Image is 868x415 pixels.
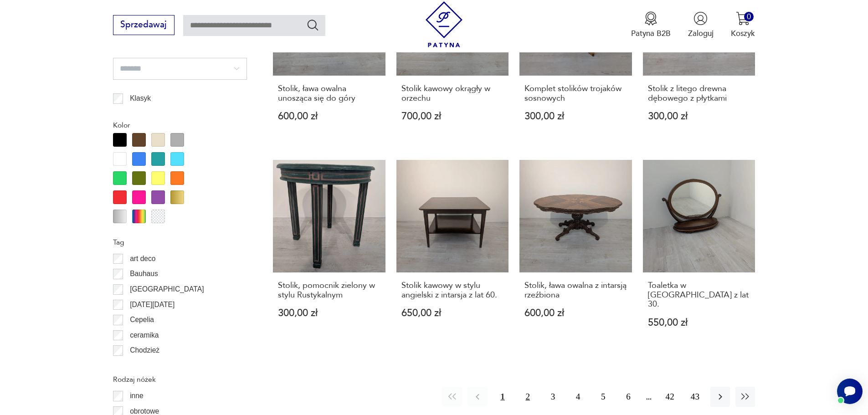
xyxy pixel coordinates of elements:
[688,28,714,39] p: Zaloguj
[113,119,247,131] p: Kolor
[519,160,632,348] a: Stolik, ława owalna z intarsją rzeźbionaStolik, ława owalna z intarsją rzeźbiona600,00 zł
[731,28,755,39] p: Koszyk
[493,387,512,406] button: 1
[524,281,627,300] h3: Stolik, ława owalna z intarsją rzeźbiona
[273,160,385,348] a: Stolik, pomocnik zielony w stylu RustykalnymStolik, pomocnik zielony w stylu Rustykalnym300,00 zł
[278,84,380,103] h3: Stolik, ława owalna unosząca się do góry
[130,329,159,341] p: ceramika
[693,11,708,26] img: Ikonka użytkownika
[130,390,143,402] p: inne
[648,84,750,103] h3: Stolik z litego drewna dębowego z płytkami
[643,160,755,348] a: Toaletka w mahoniu z lat 30.Toaletka w [GEOGRAPHIC_DATA] z lat 30.550,00 zł
[278,308,380,318] p: 300,00 zł
[648,112,750,121] p: 300,00 zł
[421,1,467,47] img: Patyna - sklep z meblami i dekoracjami vintage
[518,387,538,406] button: 2
[631,28,671,39] p: Patyna B2B
[731,11,755,39] button: 0Koszyk
[130,314,154,326] p: Cepelia
[401,84,504,103] h3: Stolik kawowy okrągły w orzechu
[113,15,175,35] button: Sprzedawaj
[113,22,175,29] a: Sprzedawaj
[736,11,750,26] img: Ikona koszyka
[130,360,157,372] p: Ćmielów
[130,283,204,295] p: [GEOGRAPHIC_DATA]
[130,253,155,265] p: art deco
[568,387,588,406] button: 4
[524,112,627,121] p: 300,00 zł
[648,281,750,309] h3: Toaletka w [GEOGRAPHIC_DATA] z lat 30.
[837,379,863,404] iframe: Smartsupp widget button
[688,11,714,39] button: Zaloguj
[524,84,627,103] h3: Komplet stolików trojaków sosnowych
[618,387,638,406] button: 6
[396,160,509,348] a: Stolik kawowy w stylu angielski z intarsja z lat 60.Stolik kawowy w stylu angielski z intarsja z ...
[130,344,159,356] p: Chodzież
[631,11,671,39] a: Ikona medaluPatyna B2B
[644,11,658,26] img: Ikona medalu
[306,18,319,31] button: Szukaj
[543,387,563,406] button: 3
[401,112,504,121] p: 700,00 zł
[401,281,504,300] h3: Stolik kawowy w stylu angielski z intarsja z lat 60.
[631,11,671,39] button: Patyna B2B
[524,308,627,318] p: 600,00 zł
[113,236,247,248] p: Tag
[130,92,151,104] p: Klasyk
[130,268,158,280] p: Bauhaus
[278,281,380,300] h3: Stolik, pomocnik zielony w stylu Rustykalnym
[130,299,175,311] p: [DATE][DATE]
[113,374,247,385] p: Rodzaj nóżek
[401,308,504,318] p: 650,00 zł
[648,318,750,328] p: 550,00 zł
[744,12,754,21] div: 0
[685,387,705,406] button: 43
[278,112,380,121] p: 600,00 zł
[660,387,680,406] button: 42
[593,387,613,406] button: 5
